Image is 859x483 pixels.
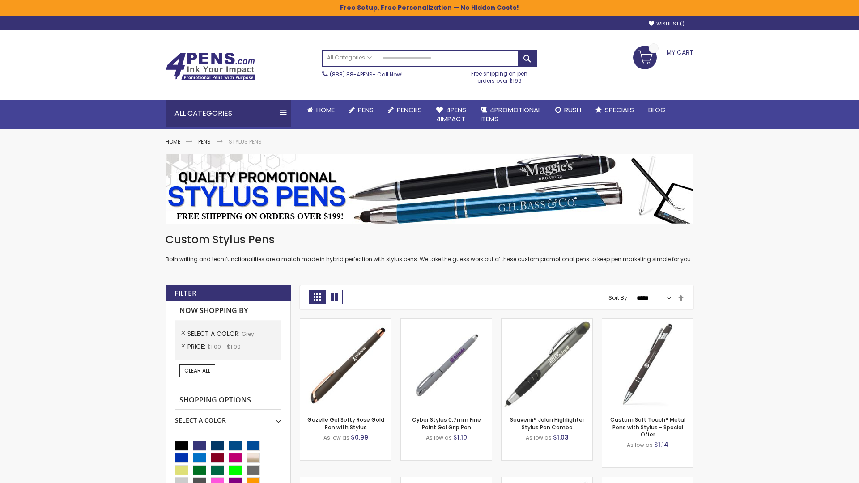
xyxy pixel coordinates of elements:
[564,105,581,114] span: Rush
[300,319,391,410] img: Gazelle Gel Softy Rose Gold Pen with Stylus-Grey
[187,329,242,338] span: Select A Color
[166,138,180,145] a: Home
[184,367,210,374] span: Clear All
[327,54,372,61] span: All Categories
[510,416,584,431] a: Souvenir® Jalan Highlighter Stylus Pen Combo
[381,100,429,120] a: Pencils
[300,100,342,120] a: Home
[187,342,207,351] span: Price
[166,100,291,127] div: All Categories
[309,290,326,304] strong: Grid
[316,105,335,114] span: Home
[602,318,693,326] a: Custom Soft Touch® Metal Pens with Stylus-Grey
[242,330,254,338] span: Grey
[649,21,685,27] a: Wishlist
[342,100,381,120] a: Pens
[323,51,376,65] a: All Categories
[436,105,466,123] span: 4Pens 4impact
[426,434,452,441] span: As low as
[502,318,592,326] a: Souvenir® Jalan Highlighter Stylus Pen Combo-Grey
[481,105,541,123] span: 4PROMOTIONAL ITEMS
[401,318,492,326] a: Cyber Stylus 0.7mm Fine Point Gel Grip Pen-Grey
[412,416,481,431] a: Cyber Stylus 0.7mm Fine Point Gel Grip Pen
[166,233,693,263] div: Both writing and tech functionalities are a match made in hybrid perfection with stylus pens. We ...
[175,301,281,320] strong: Now Shopping by
[654,440,668,449] span: $1.14
[358,105,374,114] span: Pens
[608,294,627,301] label: Sort By
[175,391,281,410] strong: Shopping Options
[351,433,368,442] span: $0.99
[648,105,666,114] span: Blog
[588,100,641,120] a: Specials
[300,318,391,326] a: Gazelle Gel Softy Rose Gold Pen with Stylus-Grey
[323,434,349,441] span: As low as
[175,410,281,425] div: Select A Color
[502,319,592,410] img: Souvenir® Jalan Highlighter Stylus Pen Combo-Grey
[166,52,255,81] img: 4Pens Custom Pens and Promotional Products
[553,433,569,442] span: $1.03
[429,100,473,129] a: 4Pens4impact
[166,233,693,247] h1: Custom Stylus Pens
[548,100,588,120] a: Rush
[174,288,196,298] strong: Filter
[179,364,215,377] a: Clear All
[229,138,262,145] strong: Stylus Pens
[473,100,548,129] a: 4PROMOTIONALITEMS
[610,416,685,438] a: Custom Soft Touch® Metal Pens with Stylus - Special Offer
[602,319,693,410] img: Custom Soft Touch® Metal Pens with Stylus-Grey
[605,105,634,114] span: Specials
[641,100,673,120] a: Blog
[330,71,403,78] span: - Call Now!
[198,138,211,145] a: Pens
[330,71,373,78] a: (888) 88-4PENS
[207,343,241,351] span: $1.00 - $1.99
[401,319,492,410] img: Cyber Stylus 0.7mm Fine Point Gel Grip Pen-Grey
[526,434,552,441] span: As low as
[307,416,384,431] a: Gazelle Gel Softy Rose Gold Pen with Stylus
[166,154,693,224] img: Stylus Pens
[397,105,422,114] span: Pencils
[627,441,653,449] span: As low as
[462,67,537,85] div: Free shipping on pen orders over $199
[453,433,467,442] span: $1.10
